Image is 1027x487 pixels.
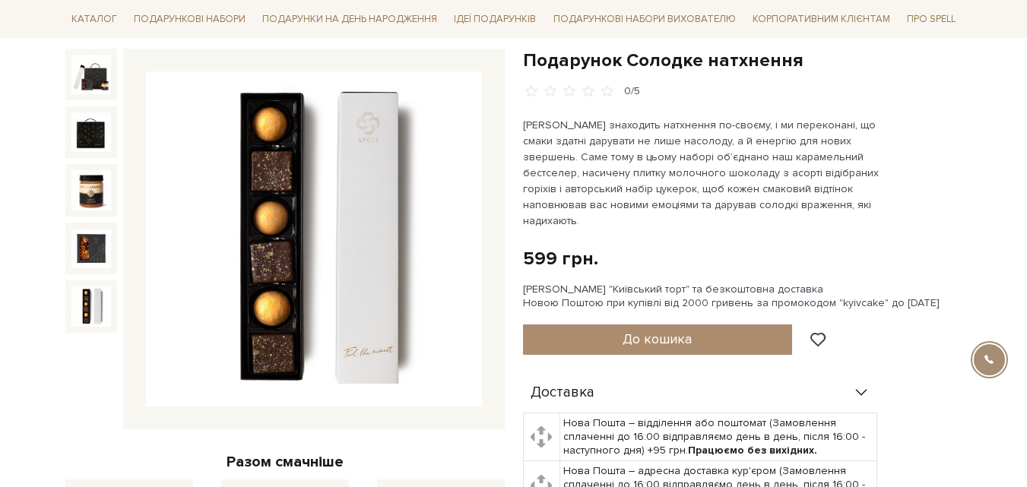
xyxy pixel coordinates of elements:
p: [PERSON_NAME] знаходить натхнення по-своєму, і ми переконані, що смаки здатні дарувати не лише на... [523,117,880,229]
div: 0/5 [624,84,640,99]
a: Корпоративним клієнтам [746,6,896,32]
img: Подарунок Солодке натхнення [146,71,482,407]
a: Про Spell [901,8,962,31]
div: 599 грн. [523,247,598,270]
h1: Подарунок Солодке натхнення [523,49,962,72]
a: Подарункові набори [128,8,252,31]
div: [PERSON_NAME] "Київський торт" та безкоштовна доставка Новою Поштою при купівлі від 2000 гривень ... [523,283,962,310]
a: Каталог [65,8,123,31]
button: До кошика [523,324,793,355]
img: Подарунок Солодке натхнення [71,55,111,94]
a: Ідеї подарунків [448,8,542,31]
div: Разом смачніше [65,452,505,472]
a: Подарункові набори вихователю [547,6,742,32]
td: Нова Пошта – відділення або поштомат (Замовлення сплаченні до 16:00 відправляємо день в день, піс... [559,413,876,461]
b: Працюємо без вихідних. [688,444,817,457]
img: Подарунок Солодке натхнення [71,229,111,268]
img: Подарунок Солодке натхнення [71,112,111,152]
a: Подарунки на День народження [256,8,443,31]
span: До кошика [623,330,692,347]
img: Подарунок Солодке натхнення [71,170,111,210]
img: Подарунок Солодке натхнення [71,286,111,326]
span: Доставка [531,386,594,400]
